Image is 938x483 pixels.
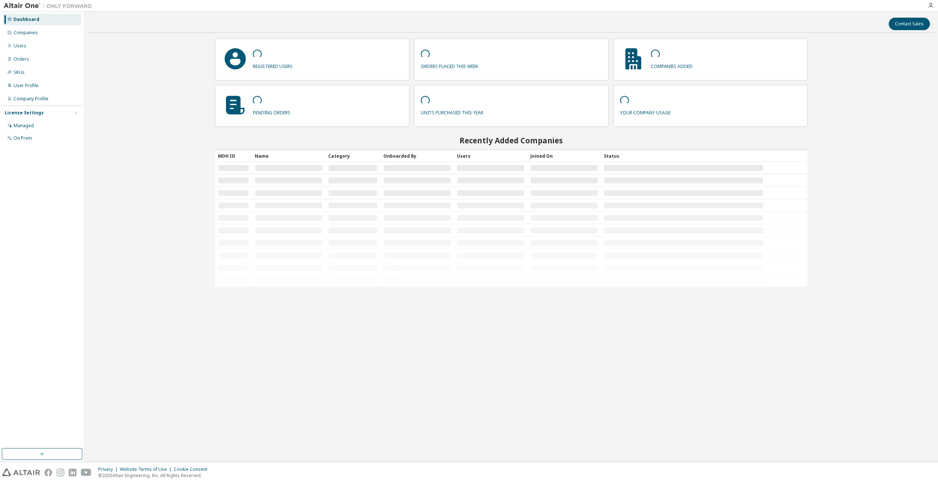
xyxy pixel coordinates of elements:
div: MDH ID [218,150,249,162]
div: Joined On [530,150,598,162]
div: Name [255,150,322,162]
img: instagram.svg [57,469,64,476]
div: User Profile [14,83,39,89]
div: Company Profile [14,96,49,102]
div: SKUs [14,69,25,75]
div: Managed [14,123,34,129]
img: linkedin.svg [69,469,76,476]
div: Cookie Consent [174,466,212,472]
p: your company usage [620,107,670,116]
div: On Prem [14,135,32,141]
div: Users [14,43,26,49]
img: youtube.svg [81,469,92,476]
p: © 2025 Altair Engineering, Inc. All Rights Reserved. [98,472,212,479]
h2: Recently Added Companies [215,136,807,145]
img: Altair One [4,2,96,10]
img: altair_logo.svg [2,469,40,476]
div: Onboarded By [383,150,451,162]
div: Privacy [98,466,120,472]
p: registered users [253,61,293,69]
p: orders placed this week [421,61,478,69]
button: Contact Sales [889,18,930,30]
div: Status [604,150,763,162]
p: pending orders [253,107,290,116]
p: units purchased this year [421,107,483,116]
img: facebook.svg [44,469,52,476]
div: Website Terms of Use [120,466,174,472]
div: Category [328,150,377,162]
div: License Settings [5,110,44,116]
div: Companies [14,30,38,36]
div: Users [457,150,525,162]
div: Orders [14,56,29,62]
div: Dashboard [14,17,39,22]
p: companies added [651,61,692,69]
